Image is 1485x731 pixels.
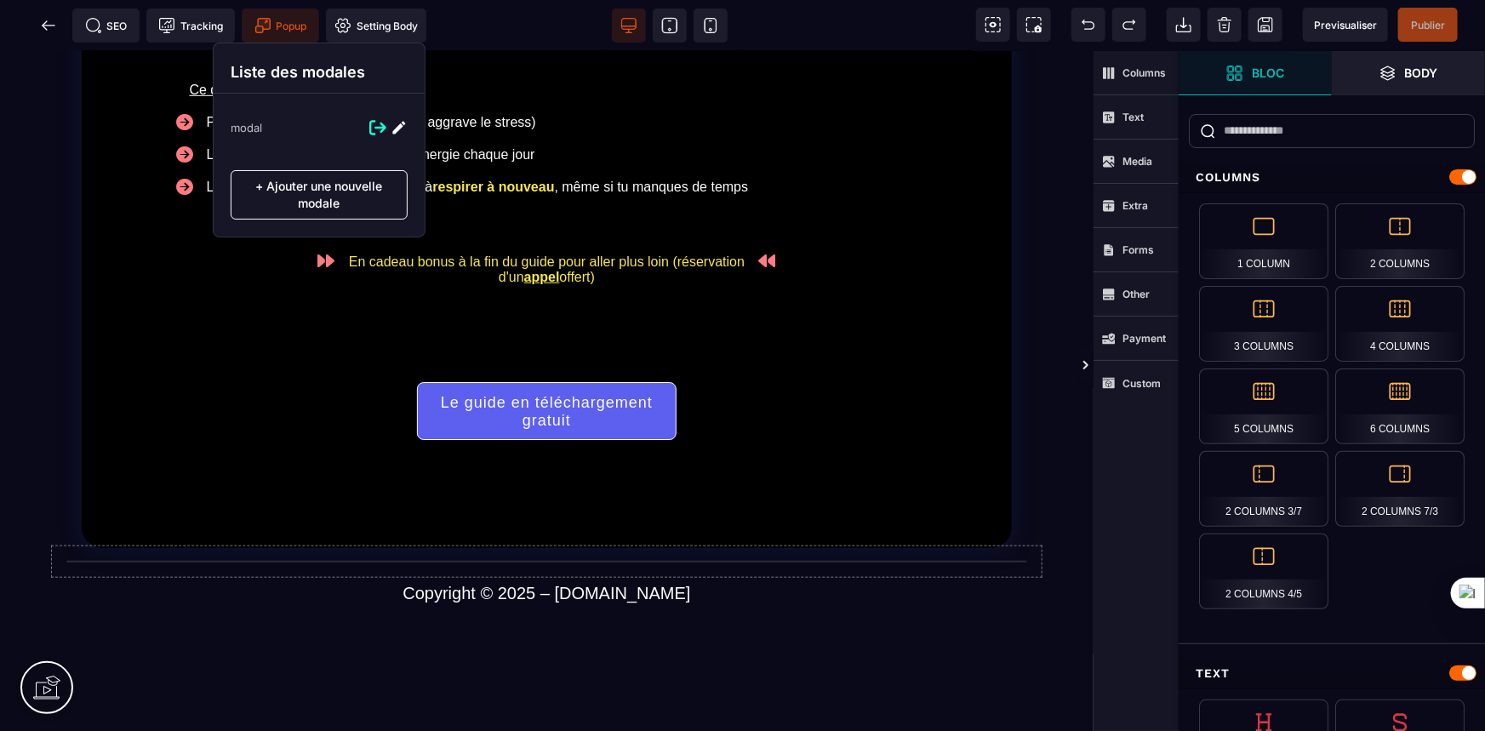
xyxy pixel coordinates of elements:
[1122,377,1161,390] strong: Custom
[1199,368,1328,444] div: 5 Columns
[1179,162,1485,193] div: Columns
[1335,451,1465,527] div: 2 Columns 7/3
[1405,66,1438,79] strong: Body
[1199,534,1328,609] div: 2 Columns 4/5
[1335,368,1465,444] div: 6 Columns
[432,128,554,143] b: respirer à nouveau
[1199,286,1328,362] div: 3 Columns
[1252,66,1284,79] strong: Bloc
[1199,203,1328,279] div: 1 Column
[1122,66,1166,79] strong: Columns
[13,528,1081,557] text: Copyright © 2025 – [DOMAIN_NAME]
[524,219,560,233] u: appel
[369,119,386,136] img: Exit Icon
[85,17,128,34] span: SEO
[1199,451,1328,527] div: 2 Columns 3/7
[1122,332,1166,345] strong: Payment
[1411,19,1445,31] span: Publier
[1122,288,1150,300] strong: Other
[198,64,926,79] div: Pourquoi "tenir bon" ne suffit pas (et aggrave le stress)
[158,17,223,34] span: Tracking
[231,170,408,220] p: + Ajouter une nouvelle modale
[181,31,926,47] div: :
[231,121,262,134] p: modal
[1017,8,1051,42] span: Screenshot
[976,8,1010,42] span: View components
[1179,658,1485,689] div: Text
[1335,286,1465,362] div: 4 Columns
[1179,51,1332,95] span: Open Blocks
[417,331,677,389] button: Le guide en téléchargement gratuit
[335,182,759,238] text: En cadeau bonus à la fin du guide pour aller plus loin (réservation d'un offert)
[1332,51,1485,95] span: Open Layer Manager
[334,17,418,34] span: Setting Body
[231,60,408,84] p: Liste des modales
[1314,19,1377,31] span: Previsualiser
[254,17,307,34] span: Popup
[198,128,926,144] div: Les gestes simples pour commener à , même si tu manques de temps
[1122,111,1144,123] strong: Text
[391,119,408,136] img: Edit Icon
[1122,155,1152,168] strong: Media
[1122,243,1154,256] strong: Forms
[198,96,926,111] div: Le piège mental qui te vide de ton énergie chaque jour
[1303,8,1388,42] span: Preview
[190,31,334,46] u: Ce que tu vas découvrir
[1335,203,1465,279] div: 2 Columns
[1122,199,1148,212] strong: Extra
